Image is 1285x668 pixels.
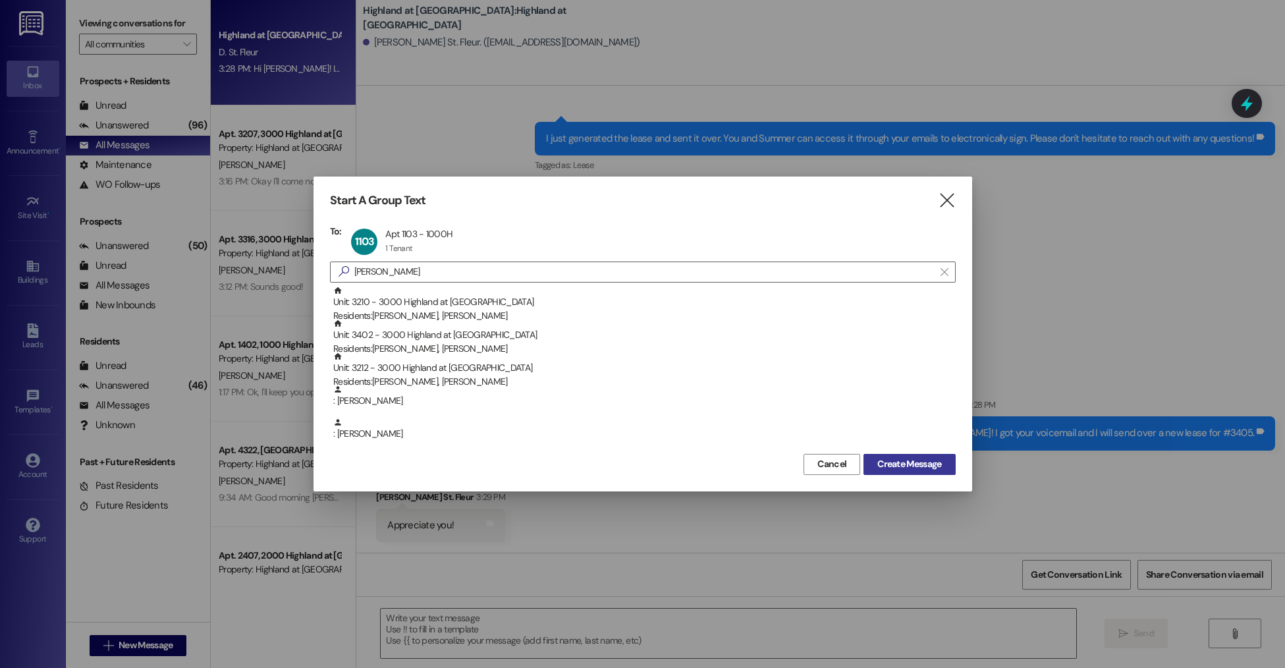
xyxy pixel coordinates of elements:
h3: Start A Group Text [330,193,426,208]
i:  [938,194,956,208]
span: Create Message [877,457,941,471]
span: Cancel [817,457,846,471]
div: Unit: 3402 - 3000 Highland at [GEOGRAPHIC_DATA]Residents:[PERSON_NAME], [PERSON_NAME] [330,319,956,352]
div: Unit: 3402 - 3000 Highland at [GEOGRAPHIC_DATA] [333,319,956,356]
div: Residents: [PERSON_NAME], [PERSON_NAME] [333,342,956,356]
input: Search for any contact or apartment [354,263,934,281]
div: Residents: [PERSON_NAME], [PERSON_NAME] [333,375,956,389]
div: : [PERSON_NAME] [330,385,956,418]
div: : [PERSON_NAME] [333,385,956,408]
div: Unit: 3210 - 3000 Highland at [GEOGRAPHIC_DATA] [333,286,956,323]
button: Clear text [934,262,955,282]
div: Unit: 3212 - 3000 Highland at [GEOGRAPHIC_DATA] [333,352,956,389]
div: : [PERSON_NAME] [330,418,956,451]
div: Unit: 3210 - 3000 Highland at [GEOGRAPHIC_DATA]Residents:[PERSON_NAME], [PERSON_NAME] [330,286,956,319]
span: 1103 [355,235,375,248]
div: 1 Tenant [385,243,412,254]
button: Cancel [804,454,860,475]
div: : [PERSON_NAME] [333,418,956,441]
button: Create Message [863,454,955,475]
h3: To: [330,225,342,237]
i:  [333,265,354,279]
div: Residents: [PERSON_NAME], [PERSON_NAME] [333,309,956,323]
i:  [941,267,948,277]
div: Unit: 3212 - 3000 Highland at [GEOGRAPHIC_DATA]Residents:[PERSON_NAME], [PERSON_NAME] [330,352,956,385]
div: Apt 1103 - 1000H [385,228,452,240]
